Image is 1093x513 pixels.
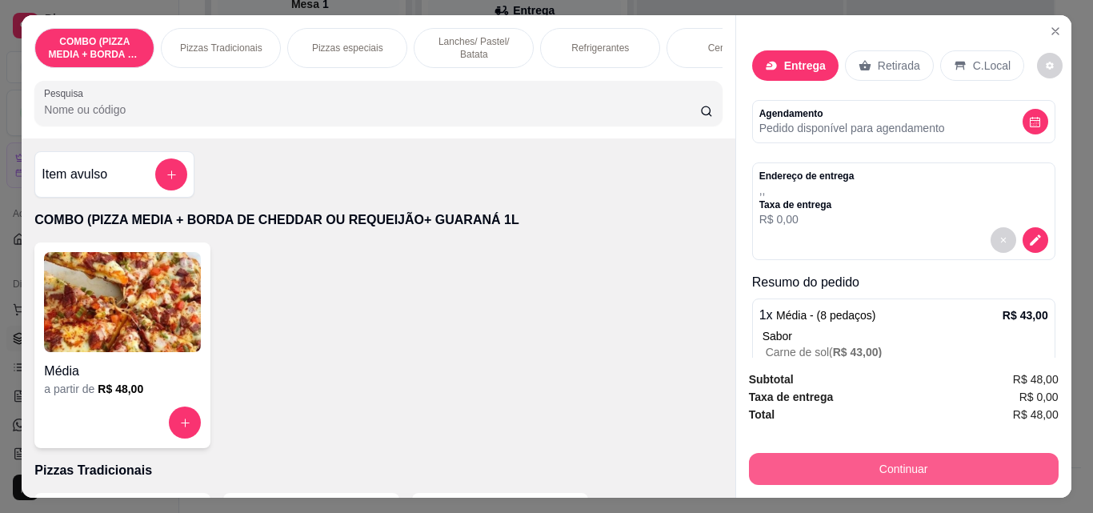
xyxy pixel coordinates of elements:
[1013,371,1059,388] span: R$ 48,00
[991,227,1016,253] button: decrease-product-quantity
[44,362,201,381] h4: Média
[759,182,855,198] p: , ,
[44,102,700,118] input: Pesquisa
[759,107,945,120] p: Agendamento
[1043,18,1068,44] button: Close
[1003,307,1048,323] p: R$ 43,00
[759,120,945,136] p: Pedido disponível para agendamento
[784,58,826,74] p: Entrega
[180,42,262,54] p: Pizzas Tradicionais
[759,306,876,325] p: 1 x
[169,407,201,439] button: increase-product-quantity
[766,344,1048,360] p: Carne de sol (
[749,373,794,386] strong: Subtotal
[34,210,722,230] p: COMBO (PIZZA MEDIA + BORDA DE CHEDDAR OU REQUEIJÃO+ GUARANÁ 1L
[312,42,383,54] p: Pizzas especiais
[155,158,187,190] button: add-separate-item
[42,165,107,184] h4: Item avulso
[571,42,629,54] p: Refrigerantes
[749,408,775,421] strong: Total
[752,273,1055,292] p: Resumo do pedido
[44,252,201,352] img: product-image
[763,328,1048,344] div: Sabor
[1023,109,1048,134] button: decrease-product-quantity
[1023,227,1048,253] button: decrease-product-quantity
[759,170,855,182] p: Endereço de entrega
[708,42,746,54] p: Cervejas
[776,309,876,322] span: Média - (8 pedaços)
[427,35,520,61] p: Lanches/ Pastel/ Batata
[759,198,855,211] p: Taxa de entrega
[749,391,834,403] strong: Taxa de entrega
[98,381,143,397] h6: R$ 48,00
[833,346,883,359] span: R$ 43,00 )
[759,211,855,227] p: R$ 0,00
[1019,388,1059,406] span: R$ 0,00
[34,461,722,480] p: Pizzas Tradicionais
[44,381,201,397] div: a partir de
[1037,53,1063,78] button: decrease-product-quantity
[44,86,89,100] label: Pesquisa
[749,453,1059,485] button: Continuar
[1013,406,1059,423] span: R$ 48,00
[878,58,920,74] p: Retirada
[973,58,1011,74] p: C.Local
[48,35,141,61] p: COMBO (PIZZA MEDIA + BORDA DE CHEDDAR OU REQUEIJÃO+ GUARANÁ 1L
